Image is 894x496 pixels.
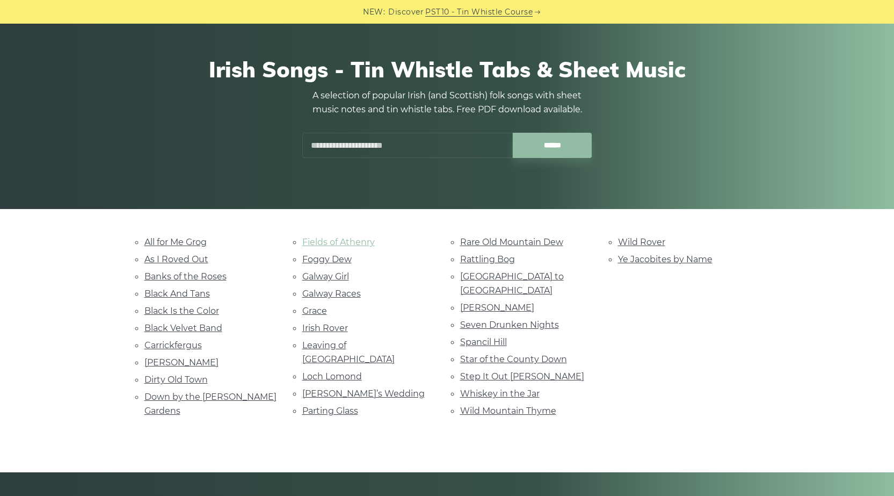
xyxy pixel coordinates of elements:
[460,371,584,382] a: Step It Out [PERSON_NAME]
[144,340,202,350] a: Carrickfergus
[618,254,713,264] a: Ye Jacobites by Name
[460,337,507,347] a: Spancil Hill
[302,323,348,333] a: Irish Rover
[302,371,362,382] a: Loch Lomond
[144,392,277,416] a: Down by the [PERSON_NAME] Gardens
[144,306,219,316] a: Black Is the Color
[144,271,227,282] a: Banks of the Roses
[302,306,327,316] a: Grace
[144,254,208,264] a: As I Roved Out
[144,375,208,385] a: Dirty Old Town
[302,289,361,299] a: Galway Races
[144,323,222,333] a: Black Velvet Band
[302,271,349,282] a: Galway Girl
[144,289,210,299] a: Black And Tans
[144,237,207,247] a: All for Me Grog
[460,254,515,264] a: Rattling Bog
[618,237,665,247] a: Wild Rover
[302,254,352,264] a: Foggy Dew
[302,340,395,364] a: Leaving of [GEOGRAPHIC_DATA]
[460,354,567,364] a: Star of the County Down
[388,6,424,18] span: Discover
[460,406,556,416] a: Wild Mountain Thyme
[144,56,750,82] h1: Irish Songs - Tin Whistle Tabs & Sheet Music
[302,406,358,416] a: Parting Glass
[460,237,563,247] a: Rare Old Mountain Dew
[302,89,592,117] p: A selection of popular Irish (and Scottish) folk songs with sheet music notes and tin whistle tab...
[460,271,564,296] a: [GEOGRAPHIC_DATA] to [GEOGRAPHIC_DATA]
[460,303,534,313] a: [PERSON_NAME]
[425,6,533,18] a: PST10 - Tin Whistle Course
[144,357,219,368] a: [PERSON_NAME]
[363,6,385,18] span: NEW:
[460,389,540,399] a: Whiskey in the Jar
[302,237,375,247] a: Fields of Athenry
[302,389,425,399] a: [PERSON_NAME]’s Wedding
[460,320,559,330] a: Seven Drunken Nights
